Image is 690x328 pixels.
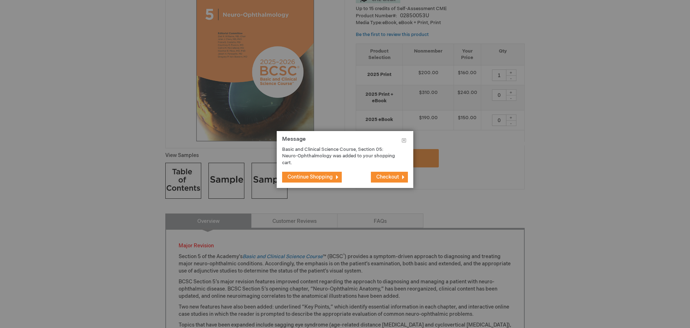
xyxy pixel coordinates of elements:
button: Continue Shopping [282,172,342,183]
p: Basic and Clinical Science Course, Section 05: Neuro-Ophthalmology was added to your shopping cart. [282,146,397,166]
button: Checkout [371,172,408,183]
span: Continue Shopping [287,174,333,180]
h1: Message [282,136,408,146]
span: Checkout [376,174,399,180]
